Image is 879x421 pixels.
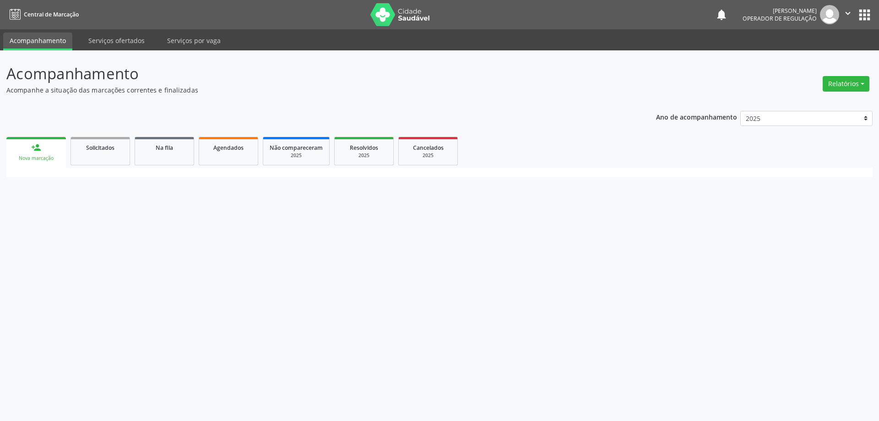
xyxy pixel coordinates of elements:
p: Acompanhe a situação das marcações correntes e finalizadas [6,85,613,95]
p: Ano de acompanhamento [656,111,737,122]
span: Agendados [213,144,244,152]
div: [PERSON_NAME] [743,7,817,15]
span: Resolvidos [350,144,378,152]
a: Central de Marcação [6,7,79,22]
img: img [820,5,839,24]
div: Nova marcação [13,155,60,162]
button: Relatórios [823,76,869,92]
button:  [839,5,857,24]
span: Central de Marcação [24,11,79,18]
div: 2025 [405,152,451,159]
i:  [843,8,853,18]
a: Serviços ofertados [82,33,151,49]
button: apps [857,7,873,23]
a: Acompanhamento [3,33,72,50]
div: 2025 [270,152,323,159]
button: notifications [715,8,728,21]
span: Solicitados [86,144,114,152]
div: 2025 [341,152,387,159]
div: person_add [31,142,41,153]
span: Cancelados [413,144,444,152]
p: Acompanhamento [6,62,613,85]
a: Serviços por vaga [161,33,227,49]
span: Não compareceram [270,144,323,152]
span: Na fila [156,144,173,152]
span: Operador de regulação [743,15,817,22]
